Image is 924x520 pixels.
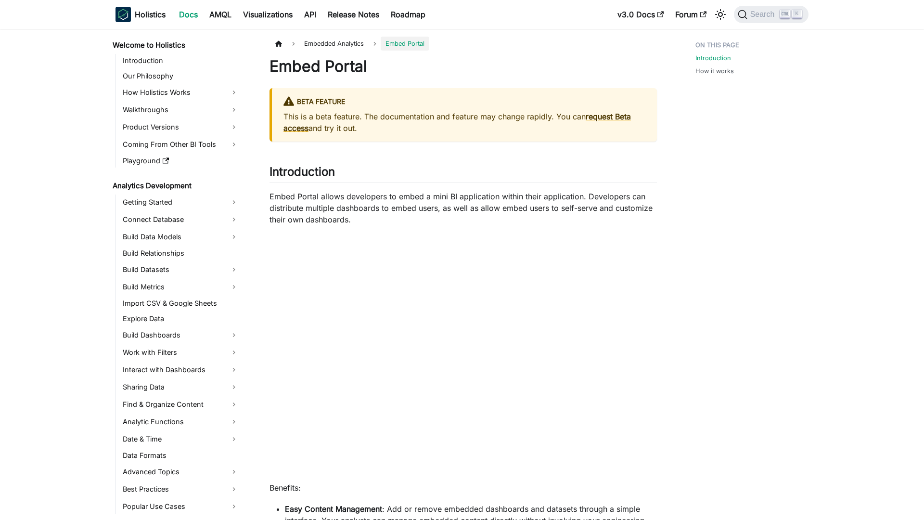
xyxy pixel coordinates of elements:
a: Best Practices [120,481,242,497]
a: request Beta access [283,112,631,133]
a: Popular Use Cases [120,499,242,514]
a: Build Metrics [120,279,242,295]
strong: Easy Content Management [285,504,382,514]
a: Build Dashboards [120,327,242,343]
nav: Breadcrumbs [269,37,657,51]
div: BETA FEATURE [283,96,645,108]
a: Build Datasets [120,262,242,277]
iframe: YouTube video player [269,235,657,468]
a: Analytics Development [110,179,242,193]
a: Roadmap [385,7,431,22]
a: Playground [120,154,242,168]
h1: Embed Portal [269,57,657,76]
span: Embedded Analytics [299,37,369,51]
kbd: K [792,10,802,18]
a: Find & Organize Content [120,397,242,412]
a: Forum [669,7,712,22]
a: Build Relationships [120,247,242,260]
button: Switch between dark and light mode (currently light mode) [713,7,728,22]
p: This is a beta feature. The documentation and feature may change rapidly. You can and try it out. [283,111,645,134]
a: Date & Time [120,431,242,447]
a: Welcome to Holistics [110,39,242,52]
a: Walkthroughs [120,102,242,117]
a: How it works [695,66,734,76]
button: Search (Ctrl+K) [734,6,808,23]
span: Embed Portal [381,37,429,51]
a: Advanced Topics [120,464,242,480]
a: Interact with Dashboards [120,362,242,377]
a: Release Notes [322,7,385,22]
a: Import CSV & Google Sheets [120,297,242,310]
a: API [298,7,322,22]
nav: Docs sidebar [106,29,250,520]
p: Embed Portal allows developers to embed a mini BI application within their application. Developer... [269,191,657,225]
a: Our Philosophy [120,69,242,83]
a: HolisticsHolistics [115,7,166,22]
a: Visualizations [237,7,298,22]
b: Holistics [135,9,166,20]
a: Introduction [695,53,731,63]
a: Introduction [120,54,242,67]
img: Holistics [115,7,131,22]
a: Coming From Other BI Tools [120,137,242,152]
a: Product Versions [120,119,242,135]
a: Home page [269,37,288,51]
a: Build Data Models [120,229,242,245]
a: Sharing Data [120,379,242,395]
a: Getting Started [120,195,242,210]
a: Explore Data [120,312,242,325]
p: Benefits: [269,482,657,494]
a: Work with Filters [120,345,242,360]
a: AMQL [204,7,237,22]
a: Docs [173,7,204,22]
a: How Holistics Works [120,85,242,100]
span: Search [747,10,781,19]
a: v3.0 Docs [612,7,669,22]
a: Analytic Functions [120,414,242,429]
a: Connect Database [120,212,242,227]
a: Data Formats [120,449,242,462]
h2: Introduction [269,165,657,183]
